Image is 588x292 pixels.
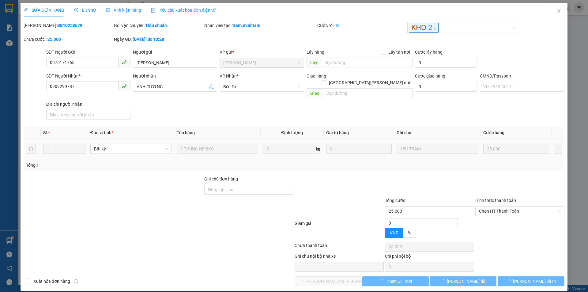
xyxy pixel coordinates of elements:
input: VD: Bàn, Ghế [177,144,258,154]
div: Gói vận chuyển: [114,22,203,29]
span: user-add [209,84,214,89]
span: Chọn HT Thanh Toán [479,207,561,216]
span: Thêm ĐH mới [386,278,412,285]
button: [PERSON_NAME] đổi [430,276,496,286]
span: phone [122,84,127,89]
b: [DATE] lúc 10:28 [133,37,164,42]
span: Lấy hàng [307,50,324,55]
div: Ghi chú nội bộ nhà xe [295,253,384,262]
input: Cước lấy hàng [415,58,477,68]
div: Chưa thanh toán [294,242,384,253]
div: Nhân viên tạo: [204,22,316,29]
span: clock-circle [74,8,78,12]
span: SỬA ĐƠN HÀNG [24,8,64,13]
input: 0 [326,144,392,154]
div: SĐT Người Nhận [46,73,130,79]
input: 0 [483,144,549,154]
label: Cước giao hàng [415,74,445,78]
span: Đơn vị tính [90,130,113,135]
th: Ghi chú [394,127,481,139]
span: loading [379,279,386,283]
span: Lấy tận nơi [386,49,413,55]
label: Hình thức thanh toán [475,198,516,203]
span: close [556,9,561,14]
span: close [433,27,436,30]
button: delete [26,144,36,154]
div: SĐT Người Gửi [46,49,130,55]
span: VP Nhận [220,74,237,78]
span: edit [24,8,28,12]
b: SG10253679 [57,23,82,28]
span: [GEOGRAPHIC_DATA][PERSON_NAME] nơi [326,79,413,86]
span: picture [106,8,110,12]
span: % [408,230,411,235]
input: Dọc đường [323,88,413,98]
button: Thêm ĐH mới [362,276,429,286]
button: plus [554,144,562,154]
b: Tiêu chuẩn [145,23,167,28]
label: Cước lấy hàng [415,50,443,55]
button: Close [550,3,567,20]
span: Lịch sử [74,8,96,13]
div: Cước rồi : [317,22,406,29]
span: loading [440,279,447,283]
span: Giá trị hàng [326,130,349,135]
b: 0 [336,23,339,28]
span: KHO 2 [409,23,439,33]
div: [PERSON_NAME]: [24,22,113,29]
b: tram.minhtam [232,23,260,28]
div: Chưa cước : [24,36,113,43]
button: [PERSON_NAME] và In [498,276,564,286]
span: VND [390,230,398,235]
span: [PERSON_NAME] đổi [447,278,487,285]
span: Giao [307,88,323,98]
input: Dọc đường [321,58,413,67]
span: Ảnh kiện hàng [106,8,141,13]
div: Người nhận [133,73,217,79]
span: info-circle [74,279,78,283]
div: CMND/Passport [480,73,564,79]
div: Ngày GD: [114,36,203,43]
img: icon [151,8,156,13]
span: SL [43,130,48,135]
span: Xuất hóa đơn hàng [31,278,73,285]
div: VP gửi [220,49,304,55]
span: Giao hàng [307,74,326,78]
span: Bến Tre [224,82,300,91]
div: Chi phí nội bộ [385,253,474,262]
span: [PERSON_NAME] và In [513,278,556,285]
div: Người gửi [133,49,217,55]
span: Yêu cầu xuất hóa đơn điện tử [151,8,216,13]
span: Định lượng [281,130,303,135]
input: Ghi chú đơn hàng [204,185,293,195]
span: Cước hàng [483,130,504,135]
input: Địa chỉ của người nhận [46,110,130,120]
span: phone [122,60,127,65]
b: 25.000 [47,37,61,42]
input: Cước giao hàng [415,82,477,92]
div: Giảm giá [294,220,384,241]
label: Ghi chú đơn hàng [204,176,238,181]
input: Ghi Chú [397,144,478,154]
button: [PERSON_NAME] và [PERSON_NAME] hàng [295,276,361,286]
span: Hồ Chí Minh [224,58,300,67]
span: loading [506,279,513,283]
span: kg [315,144,321,154]
span: Bất kỳ [94,144,168,154]
div: Địa chỉ người nhận [46,101,130,108]
span: Tên hàng [177,130,195,135]
span: Lấy [307,58,321,67]
div: Tổng: 1 [26,162,227,169]
span: Tổng cước [385,198,405,203]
